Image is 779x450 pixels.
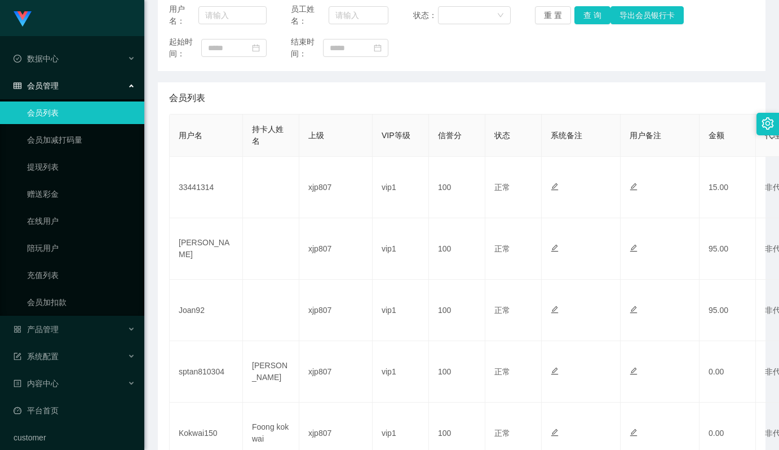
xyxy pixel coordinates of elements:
[27,183,135,205] a: 赠送彩金
[169,3,198,27] span: 用户名：
[551,183,559,191] i: 图标: edit
[27,156,135,178] a: 提现列表
[700,341,756,403] td: 0.00
[494,367,510,376] span: 正常
[291,36,323,60] span: 结束时间：
[494,244,510,253] span: 正常
[14,426,135,449] a: customer
[494,183,510,192] span: 正常
[700,218,756,280] td: 95.00
[551,429,559,436] i: 图标: edit
[170,280,243,341] td: Joan92
[14,380,21,387] i: 图标: profile
[14,352,21,360] i: 图标: form
[170,157,243,218] td: 33441314
[14,11,32,27] img: logo.9652507e.png
[14,82,21,90] i: 图标: table
[252,125,284,145] span: 持卡人姓名
[373,157,429,218] td: vip1
[551,131,582,140] span: 系统备注
[27,237,135,259] a: 陪玩用户
[27,129,135,151] a: 会员加减打码量
[382,131,410,140] span: VIP等级
[27,264,135,286] a: 充值列表
[243,341,299,403] td: [PERSON_NAME]
[179,131,202,140] span: 用户名
[27,102,135,124] a: 会员列表
[429,341,485,403] td: 100
[14,54,59,63] span: 数据中心
[14,55,21,63] i: 图标: check-circle-o
[630,367,638,375] i: 图标: edit
[299,280,373,341] td: xjp807
[700,280,756,341] td: 95.00
[27,210,135,232] a: 在线用户
[551,367,559,375] i: 图标: edit
[630,244,638,252] i: 图标: edit
[252,44,260,52] i: 图标: calendar
[574,6,610,24] button: 查 询
[169,91,205,105] span: 会员列表
[610,6,684,24] button: 导出会员银行卡
[630,183,638,191] i: 图标: edit
[709,131,724,140] span: 金额
[14,325,59,334] span: 产品管理
[497,12,504,20] i: 图标: down
[14,81,59,90] span: 会员管理
[551,306,559,314] i: 图标: edit
[494,131,510,140] span: 状态
[700,157,756,218] td: 15.00
[329,6,389,24] input: 请输入
[429,280,485,341] td: 100
[630,131,661,140] span: 用户备注
[373,341,429,403] td: vip1
[630,306,638,314] i: 图标: edit
[429,157,485,218] td: 100
[429,218,485,280] td: 100
[630,429,638,436] i: 图标: edit
[299,341,373,403] td: xjp807
[299,157,373,218] td: xjp807
[14,379,59,388] span: 内容中心
[374,44,382,52] i: 图标: calendar
[170,218,243,280] td: [PERSON_NAME]
[299,218,373,280] td: xjp807
[762,117,774,130] i: 图标: setting
[198,6,267,24] input: 请输入
[170,341,243,403] td: sptan810304
[27,291,135,314] a: 会员加扣款
[494,306,510,315] span: 正常
[535,6,571,24] button: 重 置
[169,36,201,60] span: 起始时间：
[14,325,21,333] i: 图标: appstore-o
[373,218,429,280] td: vip1
[438,131,462,140] span: 信誉分
[14,399,135,422] a: 图标: dashboard平台首页
[14,352,59,361] span: 系统配置
[308,131,324,140] span: 上级
[413,10,439,21] span: 状态：
[373,280,429,341] td: vip1
[494,429,510,438] span: 正常
[551,244,559,252] i: 图标: edit
[291,3,328,27] span: 员工姓名：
